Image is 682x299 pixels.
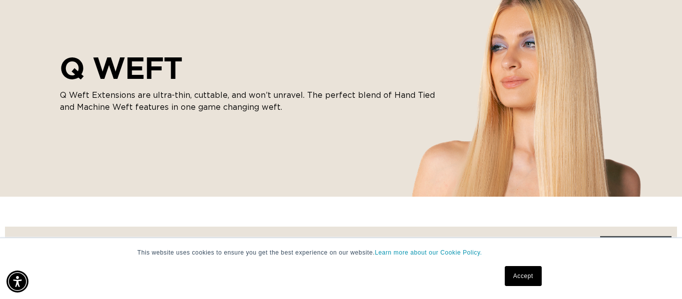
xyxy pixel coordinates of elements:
div: Accessibility Menu [6,271,28,293]
p: Q Weft Extensions are ultra-thin, cuttable, and won’t unravel. The perfect blend of Hand Tied and... [60,89,439,113]
a: Learn more about our Cookie Policy. [375,249,482,256]
summary: Filter [600,236,672,259]
p: This website uses cookies to ensure you get the best experience on our website. [137,248,545,257]
a: Accept [505,266,542,286]
h2: Q WEFT [60,50,439,85]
